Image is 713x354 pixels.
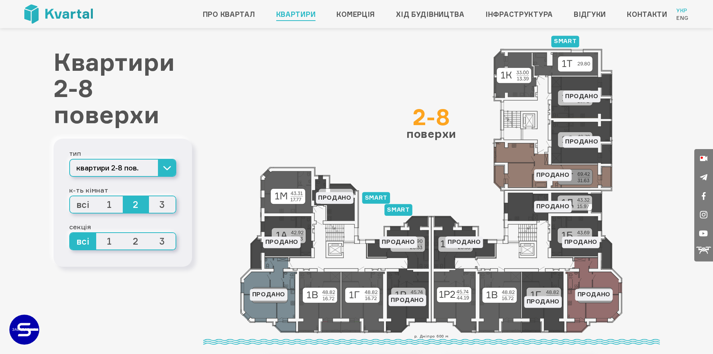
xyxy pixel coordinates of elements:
[123,233,149,249] span: 2
[70,196,97,213] span: всі
[149,196,176,213] span: 3
[203,333,660,345] div: р. Дніпро 600 м
[406,106,456,128] div: 2-8
[336,8,375,20] a: Комерція
[396,8,464,20] a: Хід будівництва
[69,159,176,177] button: квартири 2-8 пов.
[69,184,176,196] div: к-ть кімнат
[203,8,255,20] a: Про квартал
[406,106,456,139] div: поверхи
[627,8,667,20] a: Контакти
[69,221,176,232] div: секція
[12,327,38,332] text: ЗАБУДОВНИК
[485,8,553,20] a: Інфраструктура
[96,233,123,249] span: 1
[70,233,97,249] span: всі
[9,315,39,345] a: ЗАБУДОВНИК
[574,8,606,20] a: Відгуки
[676,14,689,22] a: Eng
[676,7,689,14] a: Укр
[149,233,176,249] span: 3
[96,196,123,213] span: 1
[54,49,192,127] h1: Квартири 2-8 поверхи
[69,148,176,159] div: тип
[123,196,149,213] span: 2
[276,8,316,20] a: Квартири
[24,4,93,24] img: Kvartal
